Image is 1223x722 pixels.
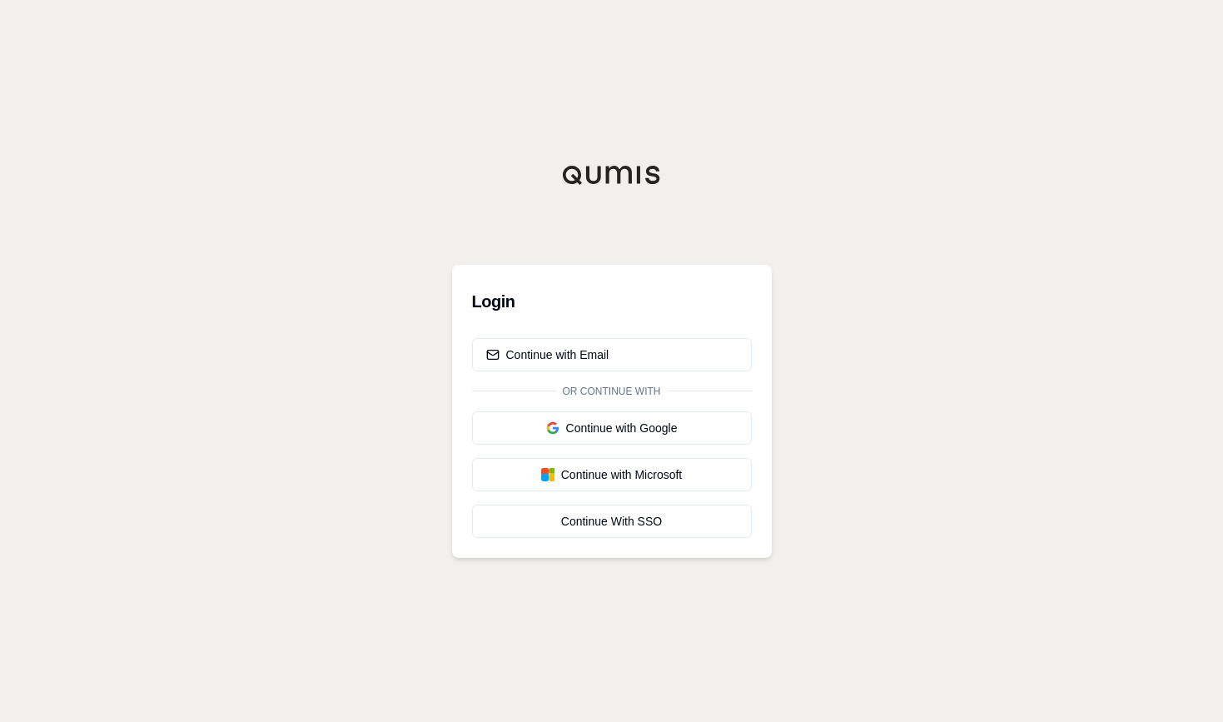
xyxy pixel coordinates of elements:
span: Or continue with [556,385,668,398]
button: Continue with Email [472,338,752,371]
div: Continue with Email [486,346,609,363]
button: Continue with Google [472,411,752,445]
img: Qumis [562,165,662,185]
a: Continue With SSO [472,505,752,538]
h3: Login [472,285,752,318]
div: Continue with Microsoft [486,466,738,483]
div: Continue with Google [486,420,738,436]
div: Continue With SSO [486,513,738,530]
button: Continue with Microsoft [472,458,752,491]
